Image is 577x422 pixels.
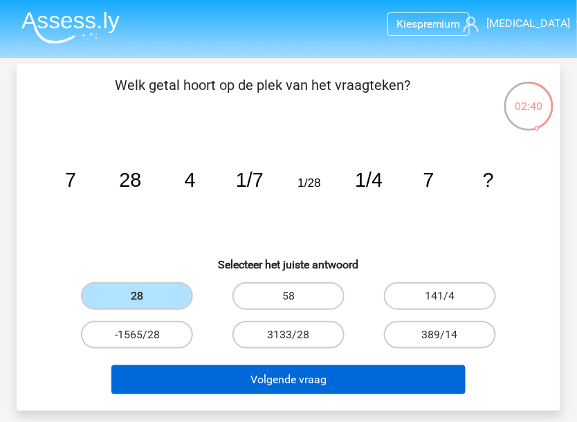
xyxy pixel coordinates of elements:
[423,169,434,191] tspan: 7
[396,17,417,30] span: Kies
[185,169,196,191] tspan: 4
[111,365,466,394] button: Volgende vraag
[464,15,567,32] a: [MEDICAL_DATA]
[483,169,494,191] tspan: ?
[384,282,496,310] label: 141/4
[297,176,321,190] tspan: 1/28
[388,15,469,33] a: Kiespremium
[236,169,264,191] tspan: 1/7
[384,321,496,349] label: 389/14
[503,80,555,115] div: 02:40
[65,169,76,191] tspan: 7
[232,282,345,310] label: 58
[417,17,461,30] span: premium
[487,17,571,30] span: [MEDICAL_DATA]
[119,169,141,191] tspan: 28
[81,321,193,349] label: -1565/28
[355,169,383,191] tspan: 1/4
[232,321,345,349] label: 3133/28
[39,75,486,116] p: Welk getal hoort op de plek van het vraagteken?
[21,11,120,44] img: Assessly
[39,247,538,271] h6: Selecteer het juiste antwoord
[81,282,193,310] label: 28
